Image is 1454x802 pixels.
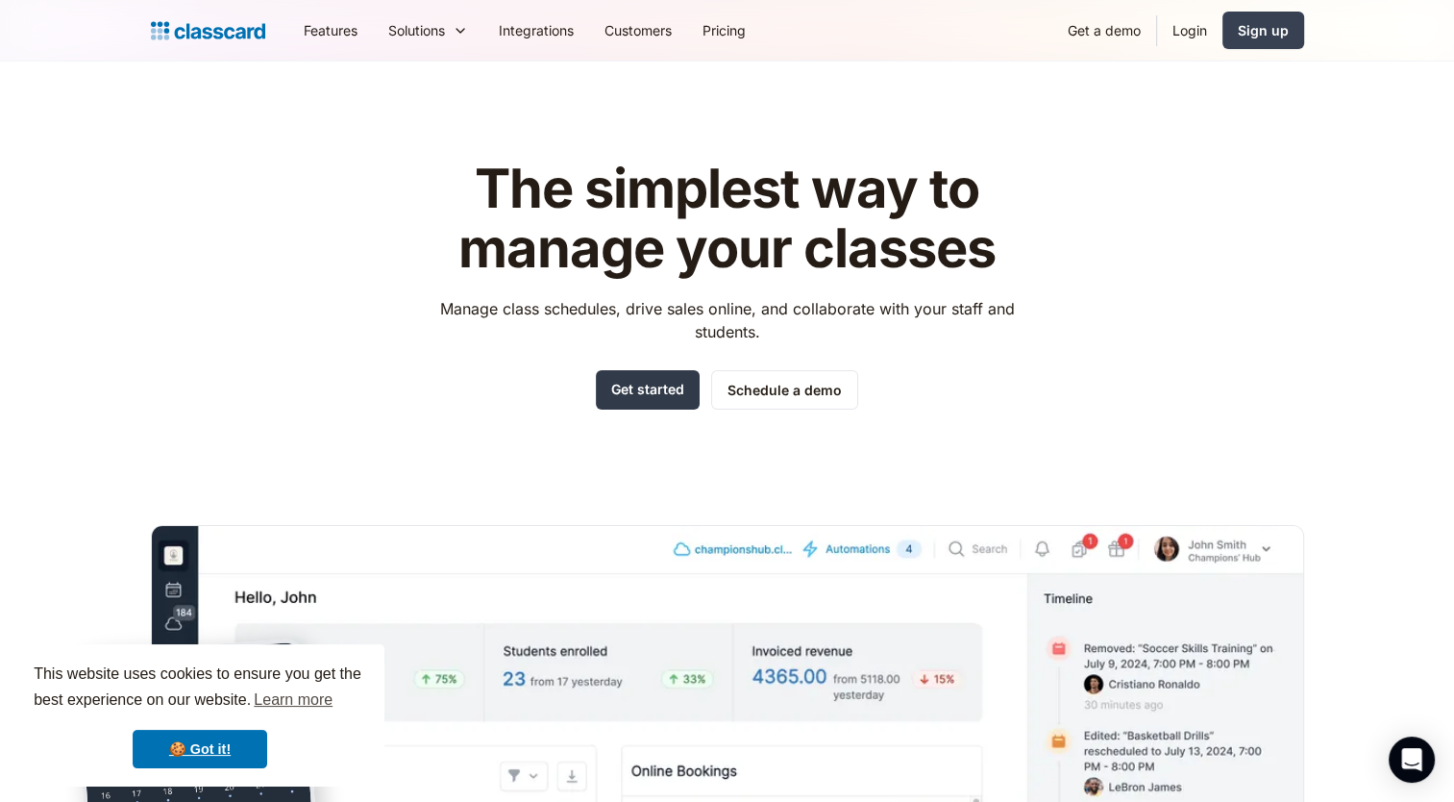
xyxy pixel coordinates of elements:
[589,9,687,52] a: Customers
[1222,12,1304,49] a: Sign up
[151,17,265,44] a: home
[711,370,858,410] a: Schedule a demo
[422,297,1032,343] p: Manage class schedules, drive sales online, and collaborate with your staff and students.
[34,663,366,714] span: This website uses cookies to ensure you get the best experience on our website.
[288,9,373,52] a: Features
[251,686,335,714] a: learn more about cookies
[1389,737,1435,783] div: Open Intercom Messenger
[596,370,700,410] a: Get started
[15,644,384,787] div: cookieconsent
[687,9,761,52] a: Pricing
[133,730,267,768] a: dismiss cookie message
[388,20,445,40] div: Solutions
[422,160,1032,278] h1: The simplest way to manage your classes
[1052,9,1156,52] a: Get a demo
[483,9,589,52] a: Integrations
[1157,9,1222,52] a: Login
[1238,20,1289,40] div: Sign up
[373,9,483,52] div: Solutions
